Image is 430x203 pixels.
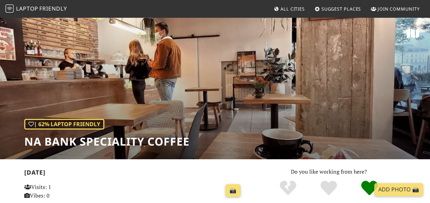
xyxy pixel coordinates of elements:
a: Suggest Places [312,3,364,15]
a: Join Community [368,3,422,15]
span: Laptop [16,5,38,12]
span: Join Community [378,6,420,12]
div: | 62% Laptop Friendly [24,119,104,130]
img: LaptopFriendly [5,4,14,13]
div: Yes [309,180,349,197]
div: Definitely! [349,180,390,197]
h2: [DATE] [24,169,244,179]
div: No [268,180,309,197]
h1: Na Bank Speciality Coffee [24,135,190,148]
p: Do you like working from here? [252,167,406,176]
a: LaptopFriendly LaptopFriendly [5,3,67,15]
span: All Cities [281,6,305,12]
span: Suggest Places [322,6,361,12]
a: Add Photo 📸 [374,183,423,196]
p: Visits: 1 Vibes: 0 [24,183,92,200]
a: 📸 [225,184,240,197]
span: Friendly [39,5,67,12]
a: All Cities [271,3,308,15]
